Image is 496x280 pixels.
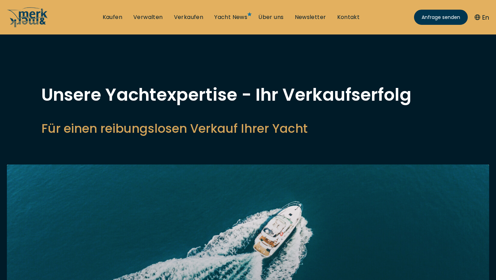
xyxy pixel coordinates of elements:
a: Über uns [258,13,283,21]
a: Newsletter [295,13,326,21]
button: En [475,13,489,22]
span: Anfrage senden [422,14,460,21]
a: Kontakt [337,13,360,21]
h2: Für einen reibungslosen Verkauf Ihrer Yacht [41,120,455,137]
a: Anfrage senden [414,10,468,25]
a: Verkaufen [174,13,204,21]
a: Kaufen [103,13,122,21]
a: Yacht News [214,13,247,21]
a: Verwalten [133,13,163,21]
h1: Unsere Yachtexpertise - Ihr Verkaufserfolg [41,86,455,103]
